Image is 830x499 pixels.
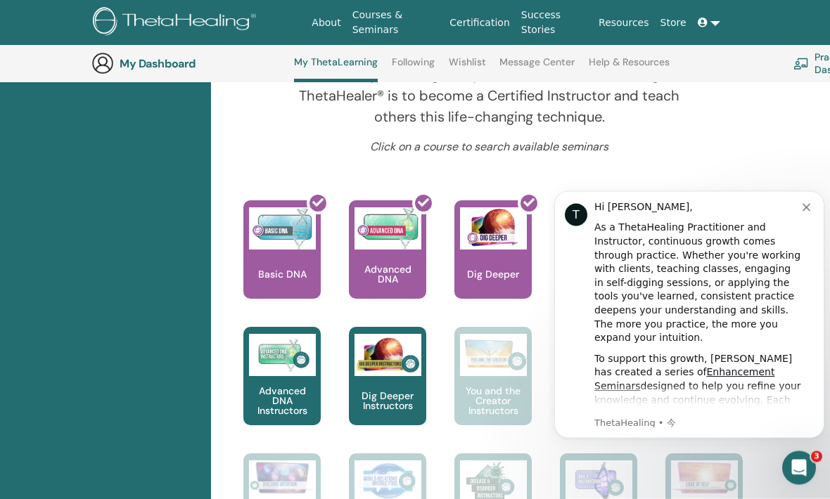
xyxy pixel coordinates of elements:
[349,201,426,328] a: Advanced DNA Advanced DNA
[671,461,738,495] img: Love of Self Instructors
[589,56,670,79] a: Help & Resources
[347,2,445,43] a: Courses & Seminars
[281,65,699,128] p: The best way to strengthen your skills and understanding as a ThetaHealer® is to become a Certifi...
[355,208,421,250] img: Advanced DNA
[782,451,816,485] iframe: Intercom live chat
[243,328,321,454] a: Advanced DNA Instructors Advanced DNA Instructors
[355,335,421,377] img: Dig Deeper Instructors
[120,57,260,70] h3: My Dashboard
[249,335,316,377] img: Advanced DNA Instructors
[454,387,532,416] p: You and the Creator Instructors
[349,265,426,285] p: Advanced DNA
[281,139,699,156] p: Click on a course to search available seminars
[46,247,254,259] p: Message from ThetaHealing, sent 今
[460,335,527,377] img: You and the Creator Instructors
[349,391,426,411] p: Dig Deeper Instructors
[461,270,525,280] p: Dig Deeper
[593,10,655,36] a: Resources
[306,10,346,36] a: About
[294,56,378,82] a: My ThetaLearning
[454,201,532,328] a: Dig Deeper Dig Deeper
[93,7,261,39] img: logo.png
[392,56,435,79] a: Following
[499,56,575,79] a: Message Center
[516,2,593,43] a: Success Stories
[249,461,316,495] img: Intuitive Child In Me Instructors
[243,201,321,328] a: Basic DNA Basic DNA
[243,387,321,416] p: Advanced DNA Instructors
[454,328,532,454] a: You and the Creator Instructors You and the Creator Instructors
[793,58,809,69] img: chalkboard-teacher.svg
[811,451,822,462] span: 3
[249,208,316,250] img: Basic DNA
[549,170,830,461] iframe: Intercom notifications メッセージ
[449,56,486,79] a: Wishlist
[91,52,114,74] img: generic-user-icon.jpg
[655,10,692,36] a: Store
[444,10,515,36] a: Certification
[460,208,527,250] img: Dig Deeper
[46,182,254,320] div: To support this growth, [PERSON_NAME] has created a series of designed to help you refine your kn...
[349,328,426,454] a: Dig Deeper Instructors Dig Deeper Instructors
[254,30,265,41] button: Dismiss notification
